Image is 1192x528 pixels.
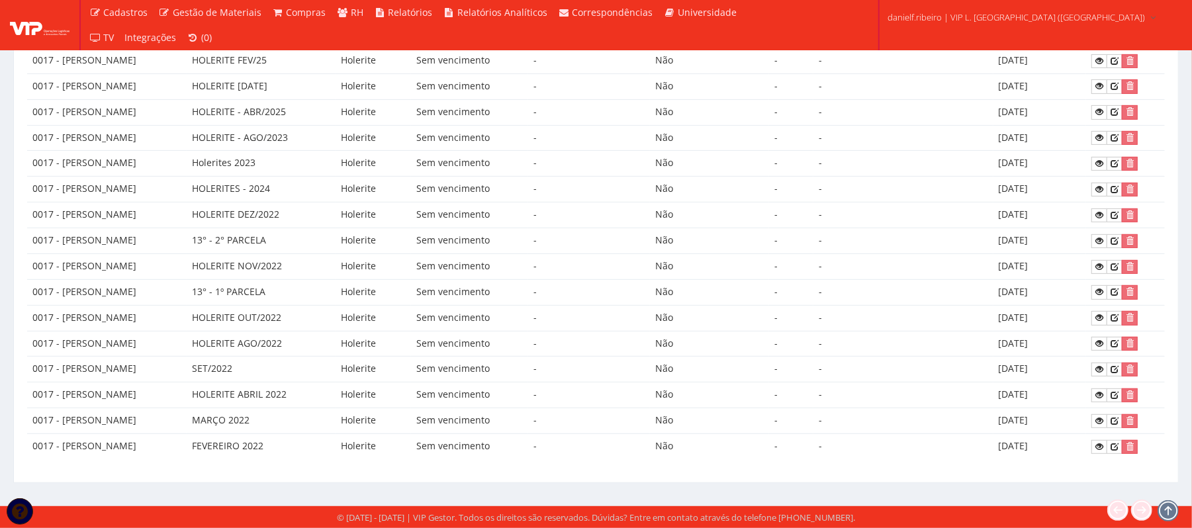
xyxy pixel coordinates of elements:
td: Holerite [336,151,411,177]
td: - [813,279,993,305]
td: [DATE] [993,228,1087,254]
td: Não [650,48,769,73]
td: - [528,177,650,202]
td: - [769,434,813,459]
td: 0017 - [PERSON_NAME] [27,151,187,177]
td: [DATE] [993,434,1087,459]
td: Não [650,253,769,279]
td: HOLERITE ABRIL 2022 [187,382,335,408]
td: 0017 - [PERSON_NAME] [27,177,187,202]
span: (0) [201,31,212,44]
td: - [769,48,813,73]
td: [DATE] [993,202,1087,228]
td: 0017 - [PERSON_NAME] [27,357,187,382]
td: 0017 - [PERSON_NAME] [27,99,187,125]
td: - [813,73,993,99]
td: Sem vencimento [411,228,528,254]
span: Integrações [125,31,177,44]
td: - [528,434,650,459]
span: Compras [287,6,326,19]
td: - [769,357,813,382]
td: Sem vencimento [411,434,528,459]
td: MARÇO 2022 [187,408,335,434]
td: [DATE] [993,279,1087,305]
td: 0017 - [PERSON_NAME] [27,48,187,73]
td: Não [650,228,769,254]
td: Não [650,73,769,99]
a: Integrações [120,25,182,50]
td: - [813,99,993,125]
td: - [528,305,650,331]
td: Sem vencimento [411,331,528,357]
td: Holerite [336,331,411,357]
td: - [528,279,650,305]
td: Não [650,305,769,331]
td: 0017 - [PERSON_NAME] [27,279,187,305]
td: [DATE] [993,48,1087,73]
td: - [813,434,993,459]
td: - [528,382,650,408]
td: Não [650,151,769,177]
td: - [813,125,993,151]
td: - [813,253,993,279]
td: - [813,151,993,177]
td: Holerite [336,48,411,73]
td: [DATE] [993,177,1087,202]
td: Holerite [336,305,411,331]
td: - [813,382,993,408]
td: Holerite [336,99,411,125]
td: [DATE] [993,357,1087,382]
td: 13° - 2° PARCELA [187,228,335,254]
td: Não [650,434,769,459]
td: HOLERITE DEZ/2022 [187,202,335,228]
span: Universidade [678,6,737,19]
td: - [528,357,650,382]
td: Sem vencimento [411,177,528,202]
td: [DATE] [993,125,1087,151]
td: Holerite [336,253,411,279]
td: HOLERITE [DATE] [187,73,335,99]
span: Gestão de Materiais [173,6,261,19]
td: - [769,305,813,331]
td: - [769,73,813,99]
td: [DATE] [993,73,1087,99]
td: 0017 - [PERSON_NAME] [27,202,187,228]
td: Holerite [336,125,411,151]
td: Não [650,177,769,202]
td: - [528,151,650,177]
td: Sem vencimento [411,151,528,177]
td: - [769,382,813,408]
td: Holerite [336,434,411,459]
a: TV [84,25,120,50]
span: Cadastros [104,6,148,19]
td: - [528,228,650,254]
td: 0017 - [PERSON_NAME] [27,228,187,254]
td: - [528,331,650,357]
div: © [DATE] - [DATE] | VIP Gestor. Todos os direitos são reservados. Dúvidas? Entre em contato atrav... [337,511,855,524]
td: Holerite [336,408,411,434]
td: - [528,73,650,99]
td: Sem vencimento [411,99,528,125]
td: - [813,202,993,228]
td: 0017 - [PERSON_NAME] [27,408,187,434]
td: - [528,202,650,228]
td: - [769,253,813,279]
td: - [528,99,650,125]
td: - [769,177,813,202]
td: - [813,228,993,254]
td: - [769,99,813,125]
td: Não [650,279,769,305]
td: - [528,408,650,434]
td: Holerites 2023 [187,151,335,177]
td: - [769,202,813,228]
td: Sem vencimento [411,408,528,434]
td: HOLERITE - ABR/2025 [187,99,335,125]
td: [DATE] [993,305,1087,331]
td: - [769,408,813,434]
td: [DATE] [993,331,1087,357]
td: [DATE] [993,382,1087,408]
td: Não [650,357,769,382]
td: Não [650,202,769,228]
td: Holerite [336,382,411,408]
td: 0017 - [PERSON_NAME] [27,434,187,459]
